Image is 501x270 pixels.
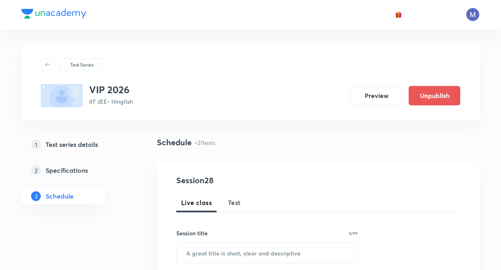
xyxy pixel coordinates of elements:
button: Unpublish [409,86,460,105]
p: • 27 tests [195,138,215,147]
button: Preview [351,86,402,105]
a: 2Specifications [21,162,131,178]
p: 0/99 [349,231,358,235]
h3: VIP 2026 [89,84,133,96]
a: 1Test series details [21,136,131,153]
p: 1 [31,140,41,149]
p: 3 [31,191,41,201]
h4: Schedule [157,136,192,149]
a: Company Logo [21,9,86,21]
img: fallback-thumbnail.png [41,84,83,107]
input: A great title is short, clear and descriptive [177,243,357,263]
img: Mangilal Choudhary [466,8,480,21]
span: Test [228,198,241,207]
p: Test Series [70,61,94,68]
h6: Session title [176,229,208,237]
h5: Specifications [46,165,88,175]
h5: Test series details [46,140,98,149]
p: 2 [31,165,41,175]
h5: Schedule [46,191,73,201]
p: IIT JEE • Hinglish [89,97,133,106]
h4: Session 28 [176,174,324,186]
button: avatar [392,8,405,21]
span: Live class [181,198,212,207]
img: Company Logo [21,9,86,19]
img: avatar [395,11,402,18]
